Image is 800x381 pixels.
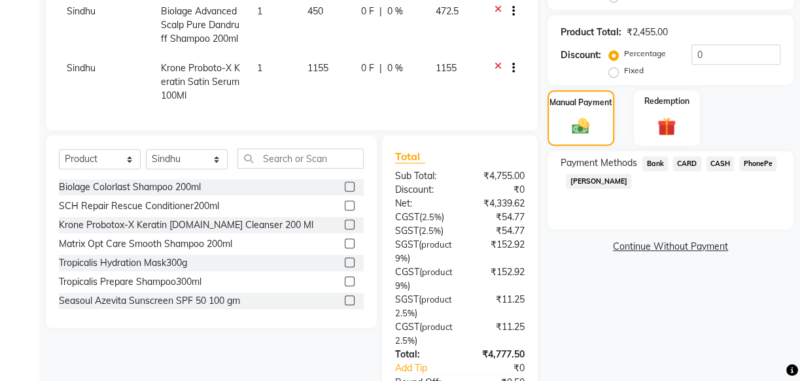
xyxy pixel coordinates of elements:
label: Fixed [624,65,644,76]
div: Sub Total: [385,169,460,183]
div: ₹4,777.50 [460,348,534,361]
div: ₹152.92 [462,265,534,293]
span: CGST [395,266,419,278]
span: Payment Methods [561,156,637,170]
span: product [422,267,453,277]
span: 1155 [307,62,328,74]
span: CARD [673,156,701,171]
span: Bank [642,156,668,171]
span: 2.5% [395,308,415,318]
div: ₹0 [472,361,534,375]
div: ₹54.77 [460,224,534,238]
span: Biolage Advanced Scalp Pure Dandruff Shampoo 200ml [161,5,239,44]
div: Tropicalis Prepare Shampoo300ml [59,275,201,289]
label: Manual Payment [549,97,612,108]
span: CASH [706,156,735,171]
span: Krone Proboto-X Keratin Satin Serum 100Ml [161,62,240,101]
span: 1 [257,62,262,74]
span: CGST [395,211,419,223]
input: Search or Scan [237,148,364,169]
div: ₹0 [460,183,534,197]
label: Percentage [624,48,666,59]
div: Seasoul Azevita Sunscreen SPF 50 100 gm [59,294,240,308]
div: Tropicalis Hydration Mask300g [59,256,187,270]
span: product [421,239,452,250]
div: ₹152.92 [462,238,534,265]
span: PhonePe [739,156,776,171]
div: ( ) [385,320,462,348]
span: SGST [395,225,419,237]
span: 9% [395,280,408,291]
div: Krone Probotox-X Keratin [DOMAIN_NAME] Cleanser 200 Ml [59,218,313,232]
div: Net: [385,197,460,210]
div: SCH Repair Rescue Conditioner200ml [59,199,219,213]
div: Product Total: [561,25,621,39]
span: Sindhu [67,5,96,17]
div: ₹11.25 [462,320,534,348]
span: 2.5% [421,225,441,236]
div: Discount: [561,48,601,62]
span: 0 % [387,61,403,75]
span: CGST [395,321,419,333]
span: SGST [395,293,419,305]
a: Continue Without Payment [550,240,791,254]
span: 1155 [435,62,456,74]
div: ( ) [385,293,462,320]
span: | [379,61,382,75]
span: SGST [395,239,419,250]
div: ₹4,755.00 [460,169,534,183]
img: _gift.svg [652,115,682,138]
div: Discount: [385,183,460,197]
span: 450 [307,5,323,17]
div: ₹2,455.00 [627,25,668,39]
div: ( ) [385,265,462,293]
div: Matrix Opt Care Smooth Shampoo 200ml [59,237,232,251]
span: 472.5 [435,5,458,17]
span: 2.5% [422,212,442,222]
span: 1 [257,5,262,17]
div: ( ) [385,238,462,265]
div: Total: [385,348,460,361]
span: | [379,5,382,18]
div: ₹11.25 [462,293,534,320]
span: [PERSON_NAME] [566,174,631,189]
div: ( ) [385,210,460,224]
div: ( ) [385,224,460,238]
img: _cash.svg [566,116,595,137]
label: Redemption [644,95,689,107]
span: product [422,322,453,332]
span: product [421,294,452,305]
span: 2.5% [395,335,415,346]
div: Biolage Colorlast Shampoo 200ml [59,180,201,194]
div: ₹54.77 [460,210,534,224]
span: 9% [395,253,408,263]
div: ₹4,339.62 [460,197,534,210]
a: Add Tip [385,361,472,375]
span: Total [395,150,425,163]
span: 0 F [361,61,374,75]
span: 0 % [387,5,403,18]
span: 0 F [361,5,374,18]
span: Sindhu [67,62,96,74]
